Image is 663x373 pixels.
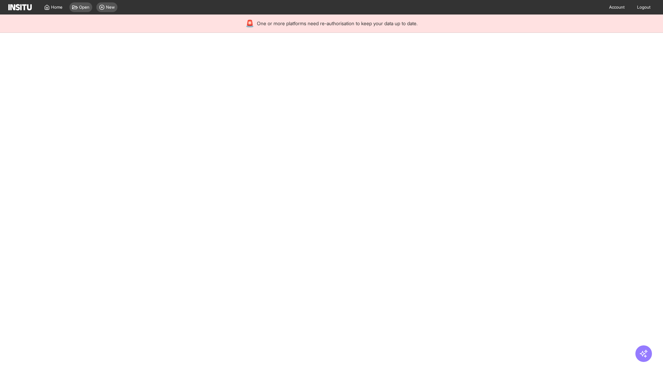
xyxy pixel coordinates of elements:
[79,4,89,10] span: Open
[246,19,254,28] div: 🚨
[8,4,32,10] img: Logo
[106,4,115,10] span: New
[51,4,63,10] span: Home
[257,20,417,27] span: One or more platforms need re-authorisation to keep your data up to date.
